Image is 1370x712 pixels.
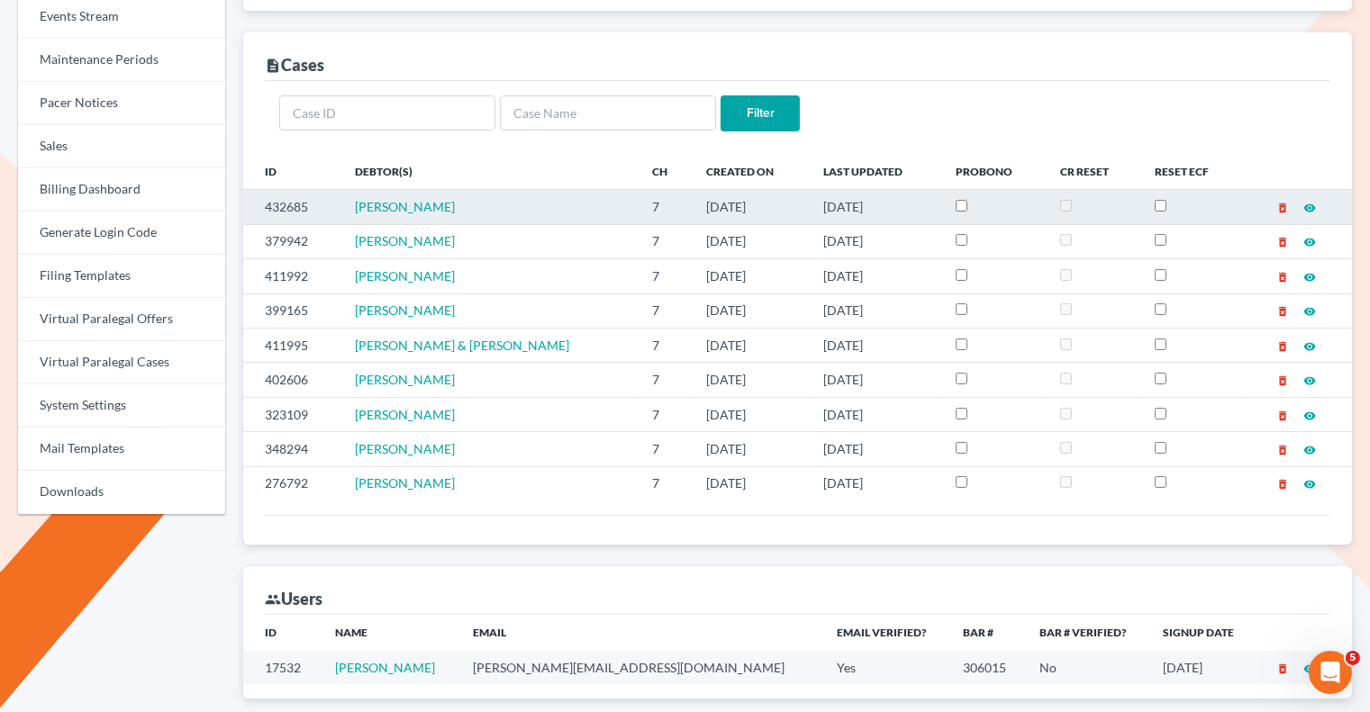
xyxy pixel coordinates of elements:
td: [DATE] [809,328,941,362]
td: [DATE] [809,224,941,258]
input: Case ID [279,95,495,131]
a: delete_forever [1276,372,1289,387]
a: [PERSON_NAME] [355,475,455,491]
iframe: Intercom live chat [1309,651,1352,694]
i: delete_forever [1276,305,1289,318]
td: [DATE] [809,466,941,500]
a: delete_forever [1276,338,1289,353]
td: [DATE] [692,224,810,258]
a: [PERSON_NAME] [355,233,455,248]
i: visibility [1303,444,1316,456]
i: visibility [1303,410,1316,422]
div: Users [265,588,322,609]
td: [DATE] [692,259,810,293]
td: 432685 [243,190,340,224]
th: ID [243,615,321,651]
td: [PERSON_NAME][EMAIL_ADDRESS][DOMAIN_NAME] [458,651,822,684]
a: visibility [1303,199,1316,214]
a: Maintenance Periods [18,39,225,82]
th: ID [243,153,340,189]
a: Virtual Paralegal Cases [18,341,225,384]
td: 411992 [243,259,340,293]
td: 7 [638,328,692,362]
i: visibility [1303,202,1316,214]
i: delete_forever [1276,662,1289,675]
i: visibility [1303,236,1316,248]
i: visibility [1303,271,1316,284]
td: 306015 [948,651,1026,684]
a: [PERSON_NAME] [355,268,455,284]
td: 7 [638,397,692,431]
a: delete_forever [1276,441,1289,456]
td: [DATE] [809,397,941,431]
td: [DATE] [692,293,810,328]
th: Signup Date [1148,615,1256,651]
th: Email [458,615,822,651]
a: visibility [1303,441,1316,456]
td: [DATE] [692,432,810,466]
a: Pacer Notices [18,82,225,125]
td: 323109 [243,397,340,431]
td: 402606 [243,363,340,397]
input: Case Name [500,95,716,131]
a: [PERSON_NAME] [335,660,435,675]
td: 7 [638,224,692,258]
a: visibility [1303,268,1316,284]
a: delete_forever [1276,660,1289,675]
th: Ch [638,153,692,189]
i: delete_forever [1276,478,1289,491]
th: ProBono [941,153,1046,189]
th: Reset ECF [1140,153,1241,189]
i: visibility [1303,340,1316,353]
td: [DATE] [1148,651,1256,684]
i: description [265,58,281,74]
td: Yes [822,651,948,684]
i: visibility [1303,478,1316,491]
th: Bar # [948,615,1026,651]
i: delete_forever [1276,340,1289,353]
td: [DATE] [809,259,941,293]
td: [DATE] [692,363,810,397]
td: [DATE] [692,466,810,500]
a: Sales [18,125,225,168]
a: visibility [1303,372,1316,387]
a: Downloads [18,471,225,514]
td: [DATE] [809,432,941,466]
th: Name [321,615,458,651]
a: Virtual Paralegal Offers [18,298,225,341]
a: visibility [1303,475,1316,491]
a: Mail Templates [18,428,225,471]
a: [PERSON_NAME] [355,441,455,456]
a: Billing Dashboard [18,168,225,212]
td: 7 [638,466,692,500]
td: 17532 [243,651,321,684]
i: delete_forever [1276,271,1289,284]
a: delete_forever [1276,268,1289,284]
a: System Settings [18,384,225,428]
th: CR Reset [1046,153,1140,189]
td: 7 [638,363,692,397]
div: Cases [265,54,324,76]
td: 7 [638,432,692,466]
th: Email Verified? [822,615,948,651]
a: delete_forever [1276,199,1289,214]
th: Debtor(s) [340,153,638,189]
td: No [1025,651,1148,684]
a: [PERSON_NAME] [355,302,455,318]
a: delete_forever [1276,302,1289,318]
td: 399165 [243,293,340,328]
a: [PERSON_NAME] [355,407,455,422]
i: delete_forever [1276,410,1289,422]
th: Created On [692,153,810,189]
a: delete_forever [1276,407,1289,422]
a: [PERSON_NAME] [355,199,455,214]
td: [DATE] [692,328,810,362]
a: [PERSON_NAME] & [PERSON_NAME] [355,338,569,353]
td: [DATE] [692,190,810,224]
